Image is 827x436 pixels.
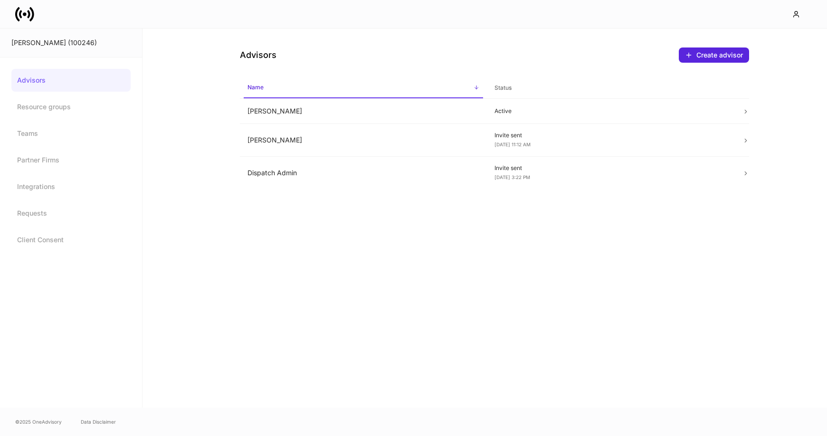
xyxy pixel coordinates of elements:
span: © 2025 OneAdvisory [15,418,62,426]
a: Advisors [11,69,131,92]
span: Status [491,78,731,98]
p: Invite sent [494,164,727,172]
a: Requests [11,202,131,225]
a: Client Consent [11,228,131,251]
h6: Status [494,83,512,92]
a: Data Disclaimer [81,418,116,426]
a: Teams [11,122,131,145]
span: [DATE] 3:22 PM [494,174,530,180]
td: [PERSON_NAME] [240,99,487,124]
h4: Advisors [240,49,276,61]
button: Create advisor [679,47,749,63]
td: [PERSON_NAME] [240,124,487,157]
a: Resource groups [11,95,131,118]
a: Integrations [11,175,131,198]
p: Active [494,107,727,115]
div: [PERSON_NAME] (100246) [11,38,131,47]
a: Partner Firms [11,149,131,171]
span: Name [244,78,484,98]
p: Invite sent [494,132,727,139]
h6: Name [247,83,264,92]
td: Dispatch Admin [240,157,487,190]
span: [DATE] 11:12 AM [494,142,531,147]
div: Create advisor [696,50,743,60]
